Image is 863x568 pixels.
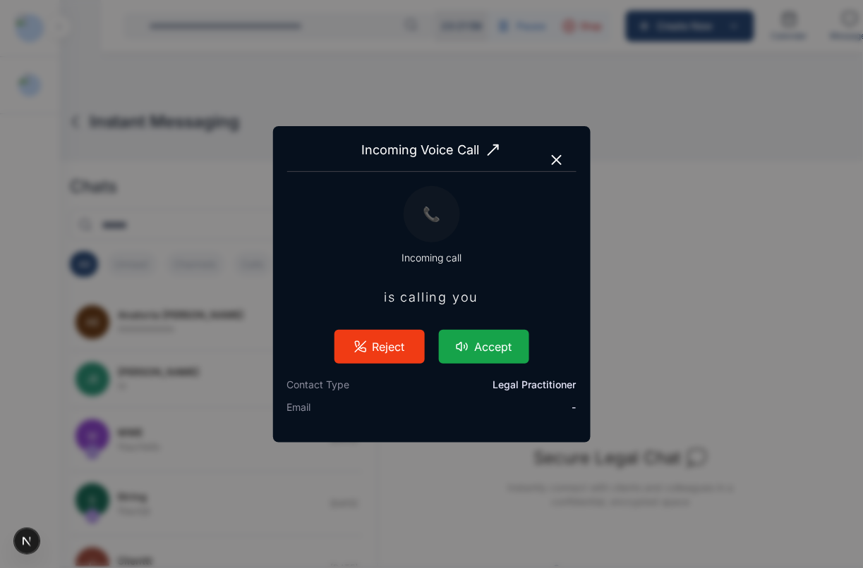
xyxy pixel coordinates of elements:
button: Accept [439,330,529,364]
span: is calling you [287,279,577,316]
span: Incoming Voice Call [287,140,577,160]
div: 📞 [404,186,460,242]
span: Contact Type [287,378,350,392]
span: - [572,400,577,414]
span: Email [287,400,311,414]
span: Incoming call [402,251,461,265]
button: Reject [334,330,425,364]
span: Legal Practitioner [493,378,577,392]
